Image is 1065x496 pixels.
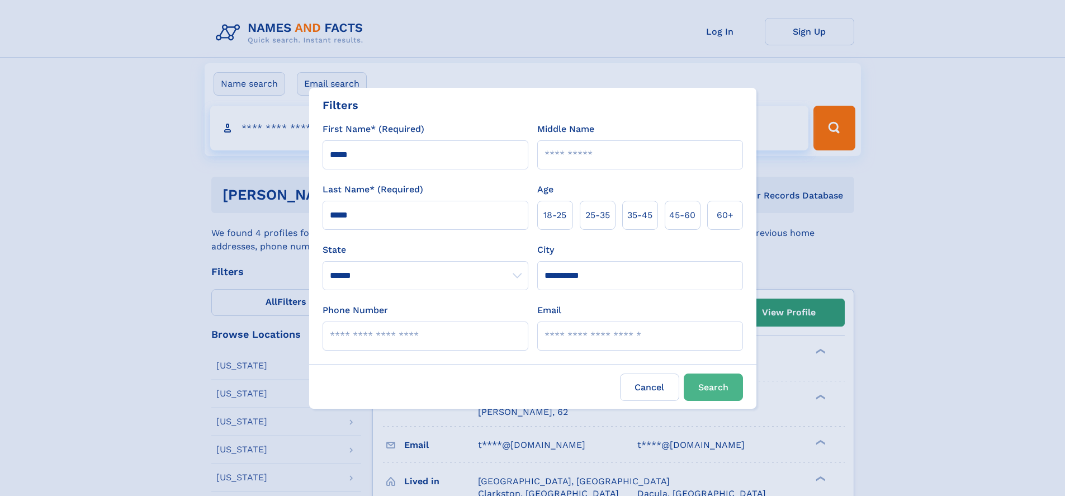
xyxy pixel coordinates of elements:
span: 18‑25 [543,209,566,222]
label: First Name* (Required) [323,122,424,136]
div: Filters [323,97,358,114]
span: 25‑35 [585,209,610,222]
label: Age [537,183,553,196]
label: Last Name* (Required) [323,183,423,196]
label: City [537,243,554,257]
label: Middle Name [537,122,594,136]
label: State [323,243,528,257]
button: Search [684,374,743,401]
span: 60+ [717,209,733,222]
span: 45‑60 [669,209,695,222]
label: Phone Number [323,304,388,317]
label: Cancel [620,374,679,401]
label: Email [537,304,561,317]
span: 35‑45 [627,209,652,222]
